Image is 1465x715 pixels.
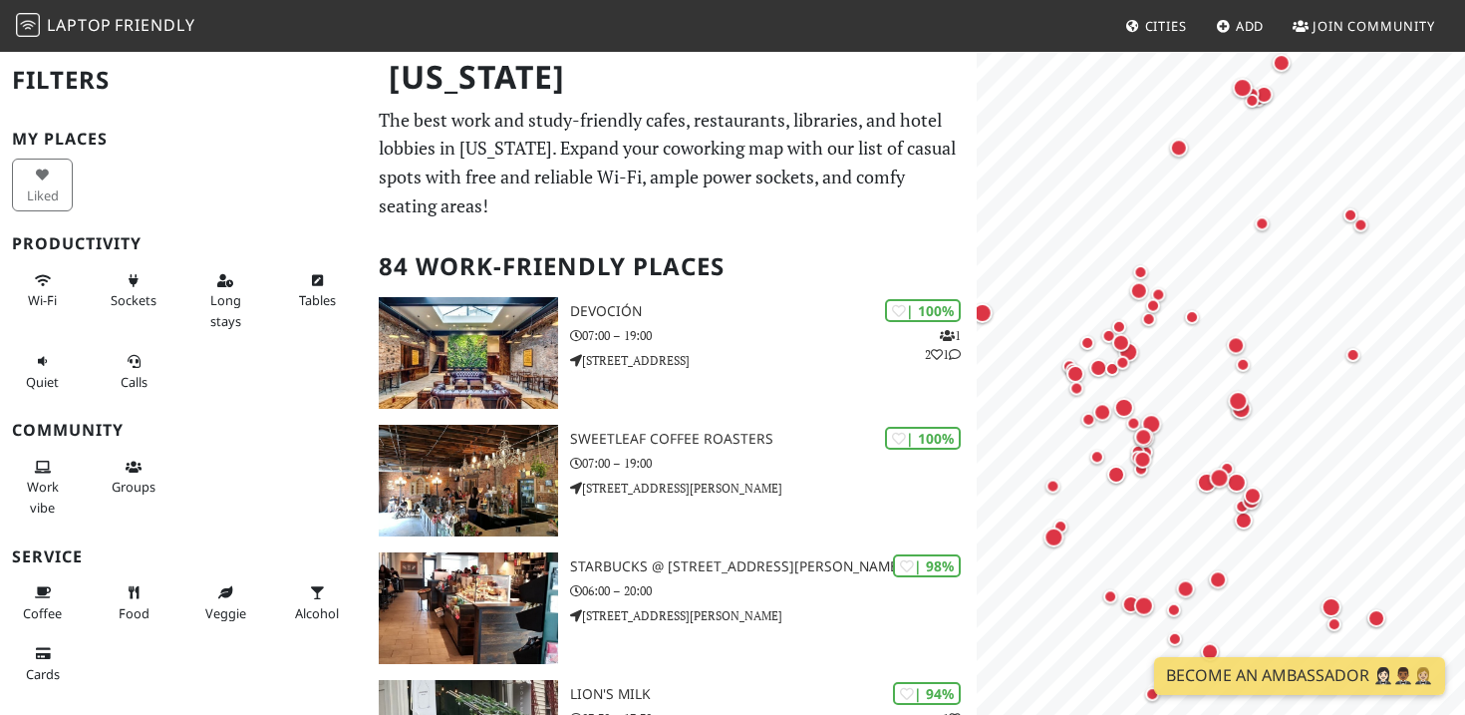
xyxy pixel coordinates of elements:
p: 06:00 – 20:00 [570,581,977,600]
div: Map marker [1075,330,1099,354]
img: Starbucks @ 815 Hutchinson Riv Pkwy [379,552,558,664]
div: Map marker [1231,352,1255,376]
div: Map marker [1318,593,1345,621]
div: Map marker [1040,474,1064,498]
a: Devoción | 100% 121 Devoción 07:00 – 19:00 [STREET_ADDRESS] [367,297,978,409]
div: Map marker [1060,358,1084,382]
a: Starbucks @ 815 Hutchinson Riv Pkwy | 98% Starbucks @ [STREET_ADDRESS][PERSON_NAME] 06:00 – 20:00... [367,552,978,664]
button: Veggie [195,576,256,629]
p: [STREET_ADDRESS][PERSON_NAME] [570,479,977,498]
a: LaptopFriendly LaptopFriendly [16,9,195,44]
div: Map marker [1205,464,1233,492]
h2: Filters [12,50,355,111]
div: Map marker [1076,407,1100,431]
div: Map marker [969,298,997,326]
div: Map marker [1251,82,1277,108]
span: Stable Wi-Fi [28,291,57,309]
p: The best work and study-friendly cafes, restaurants, libraries, and hotel lobbies in [US_STATE]. ... [379,106,966,220]
div: Map marker [1215,457,1239,481]
img: Devoción [379,297,558,409]
div: Map marker [1097,324,1121,348]
div: Map marker [1137,410,1165,438]
span: Work-friendly tables [299,291,336,309]
div: Map marker [1100,357,1124,381]
span: Credit cards [26,665,60,683]
div: Map marker [1057,354,1081,378]
div: Map marker [1224,387,1252,415]
div: Map marker [1223,469,1251,497]
div: Map marker [1130,423,1158,451]
button: Food [104,576,164,629]
button: Alcohol [287,576,348,629]
div: Map marker [1137,307,1161,331]
button: Calls [104,345,164,398]
div: Map marker [1230,495,1254,519]
span: Food [119,604,149,622]
div: Map marker [1130,424,1156,450]
div: Map marker [1146,282,1170,306]
div: Map marker [1247,87,1271,111]
div: Map marker [1231,507,1257,533]
div: Map marker [1126,277,1152,303]
div: Map marker [1103,462,1129,488]
button: Cards [12,637,73,690]
h3: Lion's Milk [570,686,977,703]
div: Map marker [1110,393,1138,421]
h3: Sweetleaf Coffee Roasters [570,431,977,448]
div: Map marker [1039,523,1067,550]
div: Map marker [1238,488,1264,514]
img: LaptopFriendly [16,13,40,37]
button: Quiet [12,345,73,398]
div: Map marker [1322,612,1346,636]
div: Map marker [1134,440,1158,464]
div: Map marker [1098,584,1122,608]
span: Long stays [210,291,241,329]
div: Map marker [1348,212,1372,236]
div: Map marker [1363,605,1389,631]
a: Become an Ambassador 🤵🏻‍♀️🤵🏾‍♂️🤵🏼‍♀️ [1154,657,1445,695]
div: Map marker [1229,74,1257,102]
span: People working [27,478,59,516]
a: Add [1208,8,1273,44]
div: Map marker [1089,399,1115,425]
div: Map marker [1126,440,1150,464]
div: Map marker [1128,260,1152,284]
span: Alcohol [295,604,339,622]
h3: Productivity [12,234,355,253]
div: Map marker [1130,591,1158,619]
h3: Starbucks @ [STREET_ADDRESS][PERSON_NAME] [570,558,977,575]
p: [STREET_ADDRESS][PERSON_NAME] [570,606,977,625]
div: Map marker [1223,332,1249,358]
div: Map marker [1338,202,1362,226]
div: Map marker [1162,597,1186,621]
a: Sweetleaf Coffee Roasters | 100% Sweetleaf Coffee Roasters 07:00 – 19:00 [STREET_ADDRESS][PERSON_... [367,425,978,536]
div: Map marker [1205,566,1231,592]
h3: Service [12,547,355,566]
span: Video/audio calls [121,373,147,391]
div: Map marker [1250,211,1274,235]
p: 07:00 – 19:00 [570,454,977,473]
div: Map marker [1140,682,1164,706]
span: Group tables [112,478,155,496]
button: Long stays [195,264,256,337]
div: Map marker [1130,446,1156,472]
h3: Devoción [570,303,977,320]
div: Map marker [1118,591,1144,617]
span: Quiet [26,373,59,391]
div: | 98% [893,554,961,577]
div: Map marker [1240,82,1264,106]
div: Map marker [1048,515,1072,538]
button: Coffee [12,576,73,629]
div: Map marker [1197,638,1223,664]
div: | 100% [885,427,961,450]
button: Wi-Fi [12,264,73,317]
div: | 100% [885,299,961,322]
span: Join Community [1313,17,1435,35]
div: Map marker [1110,350,1134,374]
a: Join Community [1285,8,1443,44]
div: Map marker [1180,305,1204,329]
span: Veggie [205,604,246,622]
div: Map marker [1193,468,1221,496]
a: Cities [1117,8,1195,44]
div: Map marker [1141,293,1165,317]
